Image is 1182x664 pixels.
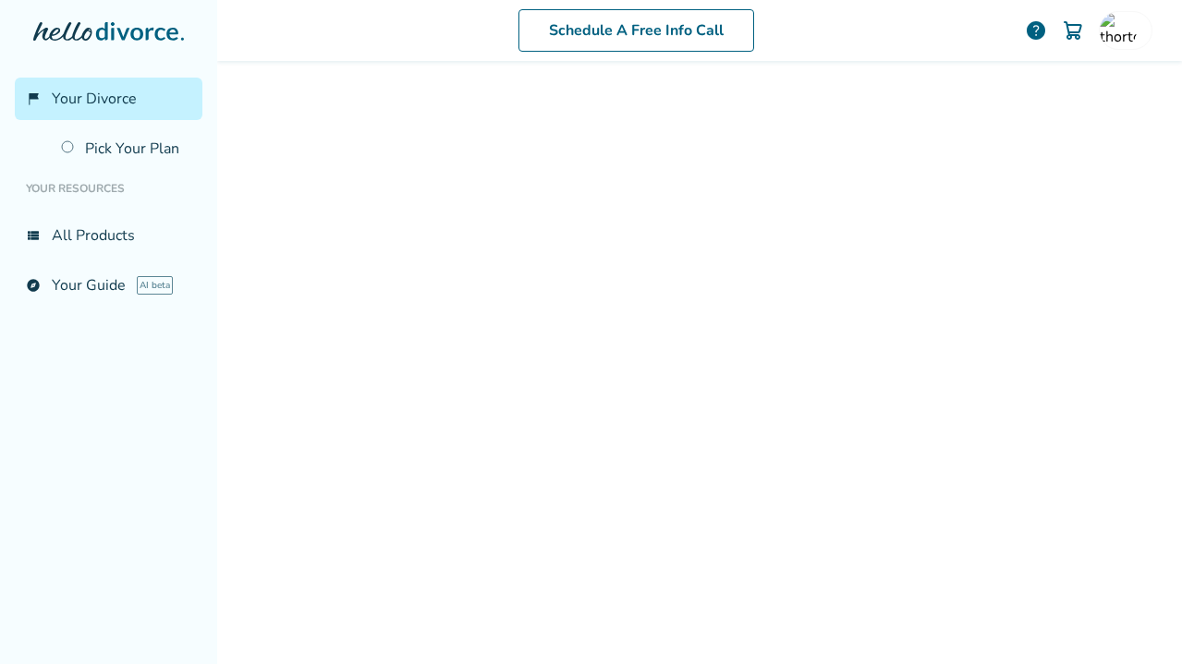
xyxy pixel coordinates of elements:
[15,214,202,257] a: view_listAll Products
[1062,19,1084,42] img: Cart
[26,228,41,243] span: view_list
[26,91,41,106] span: flag_2
[518,9,754,52] a: Schedule A Free Info Call
[1100,12,1137,49] img: thorton05@gmail.com
[137,276,173,295] span: AI beta
[15,78,202,120] a: flag_2Your Divorce
[15,170,202,207] li: Your Resources
[1025,19,1047,42] a: help
[52,89,137,109] span: Your Divorce
[50,127,202,170] a: Pick Your Plan
[15,264,202,307] a: exploreYour GuideAI beta
[26,278,41,293] span: explore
